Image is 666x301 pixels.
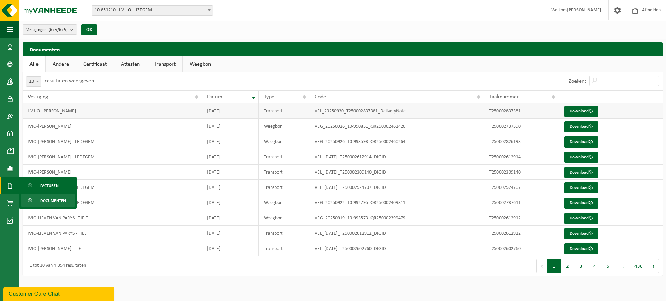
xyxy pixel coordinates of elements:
[259,103,309,119] td: Transport
[588,259,601,273] button: 4
[309,103,484,119] td: VEL_20250930_T250002837381_DeliveryNote
[202,134,259,149] td: [DATE]
[202,149,259,165] td: [DATE]
[484,195,558,210] td: T250002737611
[309,241,484,256] td: VEL_[DATE]_T250002602760_DIGID
[567,8,601,13] strong: [PERSON_NAME]
[309,165,484,180] td: VEL_[DATE]_T250002309140_DIGID
[114,56,147,72] a: Attesten
[259,134,309,149] td: Weegbon
[202,226,259,241] td: [DATE]
[564,182,598,193] a: Download
[92,5,213,16] span: 10-851210 - I.V.I.O. - IZEGEM
[23,24,77,35] button: Vestigingen(675/675)
[259,165,309,180] td: Transport
[26,77,41,86] span: 10
[484,210,558,226] td: T250002612912
[615,259,629,273] span: …
[309,149,484,165] td: VEL_[DATE]_T250002612914_DIGID
[564,213,598,224] a: Download
[564,136,598,148] a: Download
[183,56,218,72] a: Weegbon
[202,210,259,226] td: [DATE]
[23,195,202,210] td: IVIO-[PERSON_NAME] - LEDEGEM
[484,226,558,241] td: T250002612912
[3,286,116,301] iframe: chat widget
[561,259,574,273] button: 2
[49,27,68,32] count: (675/675)
[21,194,75,207] a: Documenten
[23,165,202,180] td: IVIO-[PERSON_NAME]
[147,56,182,72] a: Transport
[259,241,309,256] td: Transport
[202,195,259,210] td: [DATE]
[484,149,558,165] td: T250002612914
[484,134,558,149] td: T250002826193
[564,228,598,239] a: Download
[23,180,202,195] td: IVIO-[PERSON_NAME] - LEDEGEM
[309,119,484,134] td: VEG_20250926_10-990851_QR250002461420
[40,194,66,207] span: Documenten
[23,241,202,256] td: IVIO-[PERSON_NAME] - TIELT
[202,119,259,134] td: [DATE]
[26,76,41,87] span: 10
[259,226,309,241] td: Transport
[264,94,274,100] span: Type
[26,25,68,35] span: Vestigingen
[81,24,97,35] button: OK
[569,78,586,84] label: Zoeken:
[484,165,558,180] td: T250002309140
[28,94,48,100] span: Vestiging
[23,210,202,226] td: IVIO-LIEVEN VAN PARYS - TIELT
[21,179,75,192] a: Facturen
[76,56,114,72] a: Certificaat
[574,259,588,273] button: 3
[207,94,222,100] span: Datum
[23,149,202,165] td: IVIO-[PERSON_NAME] - LEDEGEM
[309,226,484,241] td: VEL_[DATE]_T250002612912_DIGID
[547,259,561,273] button: 1
[45,78,94,84] label: resultaten weergeven
[309,210,484,226] td: VEG_20250919_10-993573_QR250002399479
[564,167,598,178] a: Download
[309,134,484,149] td: VEG_20250926_10-993593_QR250002460264
[40,179,59,192] span: Facturen
[315,94,326,100] span: Code
[202,103,259,119] td: [DATE]
[92,6,213,15] span: 10-851210 - I.V.I.O. - IZEGEM
[484,241,558,256] td: T250002602760
[259,180,309,195] td: Transport
[23,56,45,72] a: Alle
[564,243,598,254] a: Download
[259,119,309,134] td: Weegbon
[26,260,86,272] div: 1 tot 10 van 4,354 resultaten
[259,149,309,165] td: Transport
[46,56,76,72] a: Andere
[309,195,484,210] td: VEG_20250922_10-992795_QR250002409311
[259,210,309,226] td: Weegbon
[23,119,202,134] td: IVIO-[PERSON_NAME]
[309,180,484,195] td: VEL_[DATE]_T250002524707_DIGID
[564,121,598,132] a: Download
[601,259,615,273] button: 5
[23,226,202,241] td: IVIO-LIEVEN VAN PARYS - TIELT
[23,103,202,119] td: I.V.I.O.-[PERSON_NAME]
[23,42,663,56] h2: Documenten
[489,94,519,100] span: Taaknummer
[202,180,259,195] td: [DATE]
[564,106,598,117] a: Download
[259,195,309,210] td: Weegbon
[484,180,558,195] td: T250002524707
[564,152,598,163] a: Download
[23,134,202,149] td: IVIO-[PERSON_NAME] - LEDEGEM
[484,119,558,134] td: T250002737590
[648,259,659,273] button: Next
[629,259,648,273] button: 436
[202,241,259,256] td: [DATE]
[536,259,547,273] button: Previous
[202,165,259,180] td: [DATE]
[564,198,598,209] a: Download
[484,103,558,119] td: T250002837381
